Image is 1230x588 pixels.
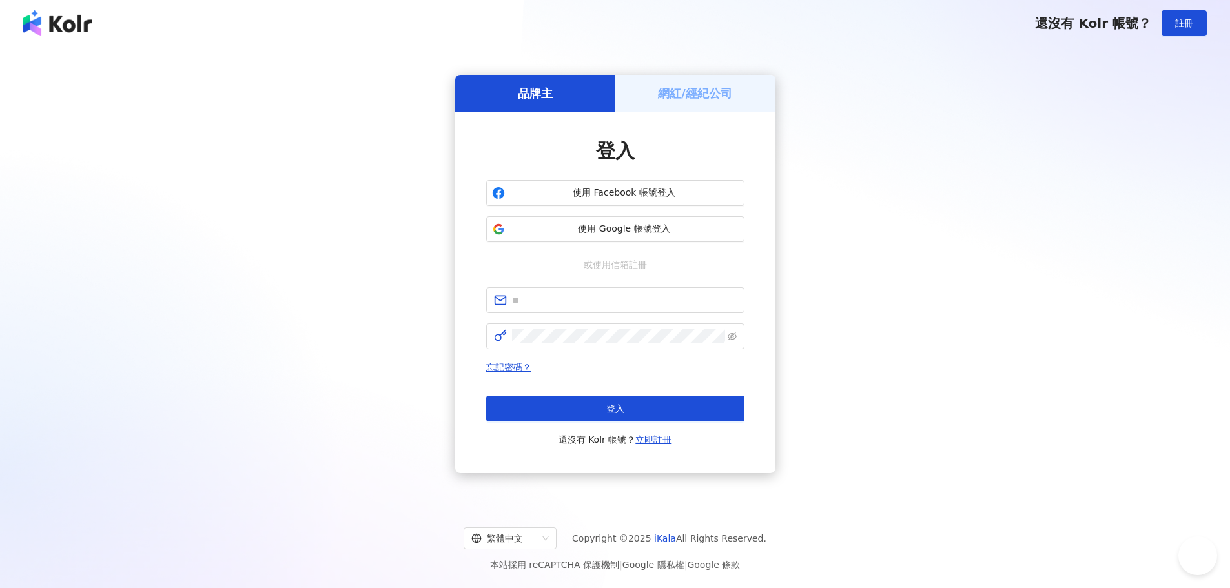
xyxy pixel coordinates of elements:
[471,528,537,549] div: 繁體中文
[490,557,740,573] span: 本站採用 reCAPTCHA 保護機制
[619,560,622,570] span: |
[658,85,732,101] h5: 網紅/經紀公司
[510,223,739,236] span: 使用 Google 帳號登入
[596,139,635,162] span: 登入
[510,187,739,199] span: 使用 Facebook 帳號登入
[486,216,744,242] button: 使用 Google 帳號登入
[622,560,684,570] a: Google 隱私權
[572,531,766,546] span: Copyright © 2025 All Rights Reserved.
[518,85,553,101] h5: 品牌主
[687,560,740,570] a: Google 條款
[1175,18,1193,28] span: 註冊
[559,432,672,447] span: 還沒有 Kolr 帳號？
[1162,10,1207,36] button: 註冊
[1178,536,1217,575] iframe: Help Scout Beacon - Open
[486,180,744,206] button: 使用 Facebook 帳號登入
[654,533,676,543] a: iKala
[486,396,744,421] button: 登入
[575,258,656,272] span: 或使用信箱註冊
[684,560,688,570] span: |
[606,403,624,414] span: 登入
[635,434,671,445] a: 立即註冊
[728,332,737,341] span: eye-invisible
[23,10,92,36] img: logo
[1035,15,1151,31] span: 還沒有 Kolr 帳號？
[486,362,531,372] a: 忘記密碼？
